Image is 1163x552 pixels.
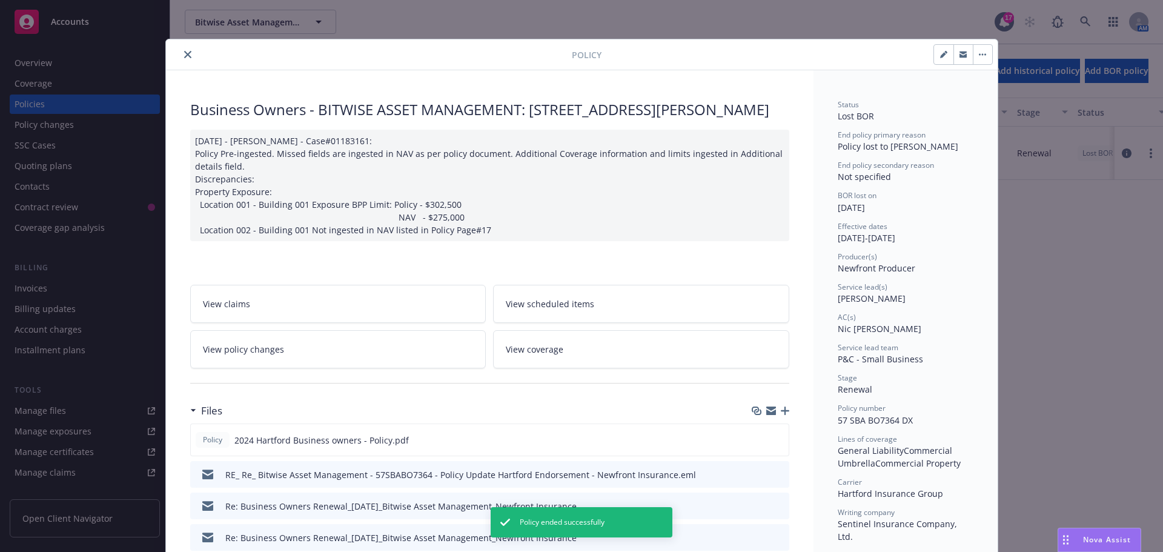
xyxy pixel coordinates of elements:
span: View claims [203,298,250,310]
span: Carrier [838,477,862,487]
a: View policy changes [190,330,486,368]
div: Re: Business Owners Renewal_[DATE]_Bitwise Asset Management_Newfront Insurance [225,500,577,513]
span: Service lead team [838,342,898,353]
span: Renewal [838,384,872,395]
span: Status [838,99,859,110]
div: Files [190,403,222,419]
a: View coverage [493,330,789,368]
span: Policy ended successfully [520,517,605,528]
span: Writing company [838,507,895,517]
span: BOR lost on [838,190,876,201]
span: Producer(s) [838,251,877,262]
span: AC(s) [838,312,856,322]
span: Policy lost to [PERSON_NAME] [838,141,958,152]
button: preview file [774,500,784,513]
span: End policy secondary reason [838,160,934,170]
h3: Files [201,403,222,419]
span: Service lead(s) [838,282,887,292]
span: Newfront Producer [838,262,915,274]
span: End policy primary reason [838,130,926,140]
span: Lost BOR [838,110,874,122]
span: Commercial Property [875,457,961,469]
div: RE_ Re_ Bitwise Asset Management - 57SBABO7364 - Policy Update Hartford Endorsement - Newfront In... [225,468,696,481]
div: [DATE] - [DATE] [838,221,973,244]
span: 57 SBA BO7364 DX [838,414,913,426]
button: preview file [774,531,784,544]
span: [PERSON_NAME] [838,293,906,304]
a: View claims [190,285,486,323]
button: download file [754,531,764,544]
span: View coverage [506,343,563,356]
button: download file [754,434,763,447]
button: Nova Assist [1058,528,1141,552]
span: Sentinel Insurance Company, Ltd. [838,518,959,542]
span: Effective dates [838,221,887,231]
span: 2024 Hartford Business owners - Policy.pdf [234,434,409,447]
button: download file [754,468,764,481]
span: Nic [PERSON_NAME] [838,323,921,334]
button: download file [754,500,764,513]
button: preview file [773,434,784,447]
span: Hartford Insurance Group [838,488,943,499]
span: Policy number [838,403,886,413]
span: Stage [838,373,857,383]
span: General Liability [838,445,904,456]
div: Business Owners - BITWISE ASSET MANAGEMENT: [STREET_ADDRESS][PERSON_NAME] [190,99,789,120]
div: Re: Business Owners Renewal_[DATE]_Bitwise Asset Management_Newfront Insurance [225,531,577,544]
span: Not specified [838,171,891,182]
span: [DATE] [838,202,865,213]
button: preview file [774,468,784,481]
span: Policy [200,434,225,445]
div: Drag to move [1058,528,1073,551]
button: close [181,47,195,62]
span: View scheduled items [506,298,594,310]
span: P&C - Small Business [838,353,923,365]
span: Policy [572,48,601,61]
div: [DATE] - [PERSON_NAME] - Case#01183161: Policy Pre-ingested. Missed fields are ingested in NAV as... [190,130,789,241]
span: View policy changes [203,343,284,356]
a: View scheduled items [493,285,789,323]
span: Nova Assist [1083,534,1131,545]
span: Lines of coverage [838,434,897,444]
span: Commercial Umbrella [838,445,955,469]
